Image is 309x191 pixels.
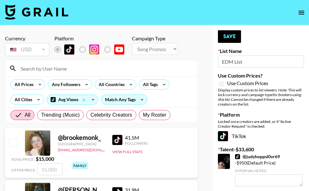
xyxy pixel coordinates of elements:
div: [GEOGRAPHIC_DATA] [58,142,105,146]
img: TikTok [218,131,228,141]
div: All Cities [11,95,34,104]
span: Use Custom Prices [227,80,268,86]
img: TikTok [235,154,240,159]
button: open drawer [295,6,308,19]
div: - $ 950 (Default Price) [235,154,303,186]
div: USD [6,44,48,55]
div: family [72,162,88,169]
input: 15,000 [37,163,63,175]
div: Locked once creators are added, or if "Active Creator Request" is checked. [218,119,304,129]
div: Platform [54,35,129,42]
label: Platform [218,112,304,118]
img: TikTok [112,135,122,145]
div: Avg Views [47,95,98,104]
span: Celebrity Creators [90,111,132,119]
span: Trending (Music) [41,111,80,119]
div: 41.5M [125,135,148,141]
label: Talent - $ 33,600 [218,146,304,153]
img: TikTok [64,44,74,55]
em: for bookers using this list [218,92,301,102]
div: @ brookemonk_ [58,134,105,142]
div: TikTok [218,131,304,141]
button: View Full Stats [112,149,142,154]
button: Save [218,30,241,43]
span: My Roster [143,111,166,119]
div: Match Any Tags [101,95,147,104]
span: Offer Price: [11,168,36,172]
span: Song Price: [11,157,34,162]
img: Grail Talent [5,4,68,20]
div: Display custom prices to list viewers. Note: This will lock currency and campaign type . Cannot b... [218,88,304,107]
div: Remove selected talent to change your currency [5,42,49,57]
label: Use Custom Prices? [218,72,304,79]
a: [EMAIL_ADDRESS][DOMAIN_NAME] [58,146,121,152]
input: Search by User Name [17,63,194,73]
div: All Tags [139,80,159,89]
div: Currency [5,35,49,42]
div: Followers [125,141,148,146]
div: Remove selected talent to change platforms [54,43,129,56]
div: All Countries [95,80,126,89]
div: Internal Notes: [235,168,303,173]
label: List Name [218,48,304,54]
span: All [25,111,30,119]
img: YouTube [114,44,124,55]
a: @judyhoppsl0vr69 [235,154,280,159]
img: Instagram [89,44,99,55]
strong: $ 15,000 [36,156,54,162]
div: All Prices [11,80,35,89]
div: Any Followers [48,80,82,89]
div: Campaign Type [132,35,178,42]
